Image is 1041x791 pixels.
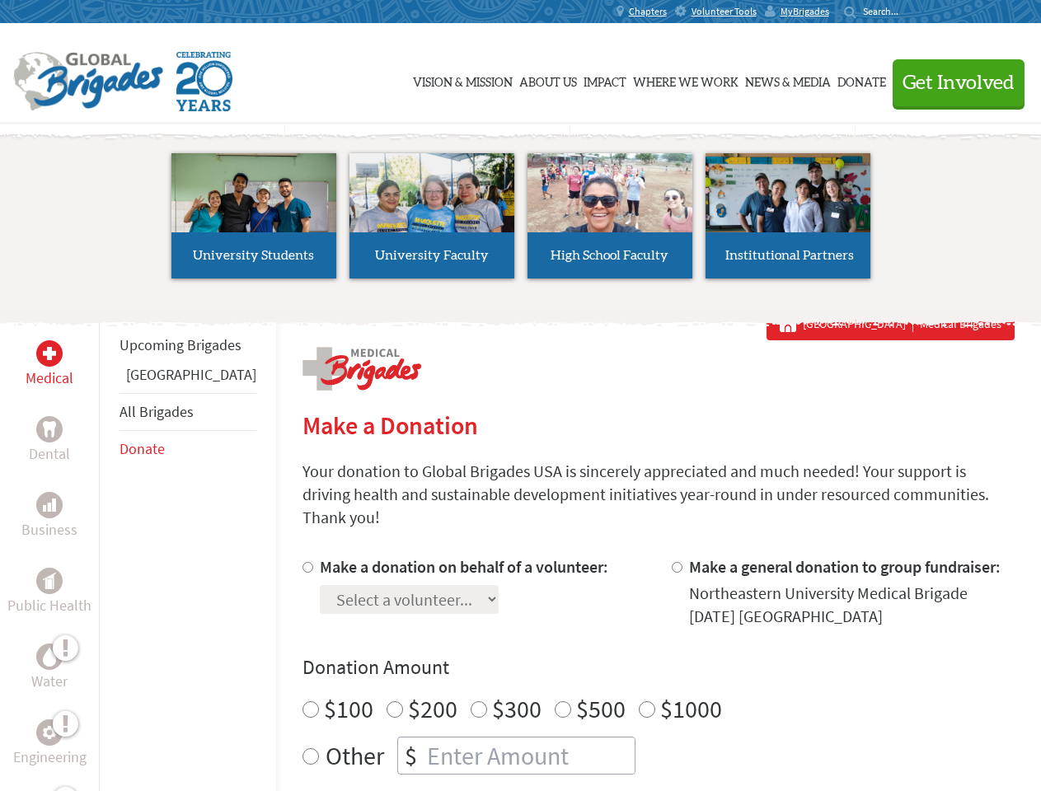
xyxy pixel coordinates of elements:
[725,249,854,262] span: Institutional Partners
[706,153,870,278] a: Institutional Partners
[324,693,373,724] label: $100
[781,5,829,18] span: MyBrigades
[689,582,1015,628] div: Northeastern University Medical Brigade [DATE] [GEOGRAPHIC_DATA]
[528,153,692,233] img: menu_brigades_submenu_3.jpg
[31,670,68,693] p: Water
[349,153,514,264] img: menu_brigades_submenu_2.jpg
[408,693,457,724] label: $200
[689,556,1001,577] label: Make a general donation to group fundraiser:
[120,431,256,467] li: Donate
[29,416,70,466] a: DentalDental
[424,737,635,774] input: Enter Amount
[43,647,56,666] img: Water
[13,746,87,769] p: Engineering
[26,340,73,390] a: MedicalMedical
[629,5,667,18] span: Chapters
[36,644,63,670] div: Water
[492,693,542,724] label: $300
[576,693,626,724] label: $500
[36,340,63,367] div: Medical
[120,335,241,354] a: Upcoming Brigades
[302,654,1015,681] h4: Donation Amount
[413,39,513,121] a: Vision & Mission
[43,347,56,360] img: Medical
[398,737,424,774] div: $
[13,52,163,111] img: Global Brigades Logo
[36,568,63,594] div: Public Health
[528,153,692,278] a: High School Faculty
[36,492,63,518] div: Business
[633,39,739,121] a: Where We Work
[692,5,757,18] span: Volunteer Tools
[893,59,1025,106] button: Get Involved
[7,594,91,617] p: Public Health
[31,644,68,693] a: WaterWater
[176,52,232,111] img: Global Brigades Celebrating 20 Years
[171,153,336,263] img: menu_brigades_submenu_1.jpg
[43,498,56,512] img: Business
[584,39,626,121] a: Impact
[302,347,421,391] img: logo-medical.png
[302,460,1015,529] p: Your donation to Global Brigades USA is sincerely appreciated and much needed! Your support is dr...
[863,5,910,17] input: Search...
[43,573,56,589] img: Public Health
[171,153,336,278] a: University Students
[837,39,886,121] a: Donate
[120,402,194,421] a: All Brigades
[43,726,56,739] img: Engineering
[21,492,77,541] a: BusinessBusiness
[660,693,722,724] label: $1000
[745,39,831,121] a: News & Media
[7,568,91,617] a: Public HealthPublic Health
[903,73,1015,93] span: Get Involved
[26,367,73,390] p: Medical
[320,556,608,577] label: Make a donation on behalf of a volunteer:
[326,737,384,775] label: Other
[120,439,165,458] a: Donate
[349,153,514,278] a: University Faculty
[375,249,489,262] span: University Faculty
[302,410,1015,440] h2: Make a Donation
[21,518,77,541] p: Business
[519,39,577,121] a: About Us
[36,719,63,746] div: Engineering
[120,393,256,431] li: All Brigades
[193,249,314,262] span: University Students
[29,442,70,466] p: Dental
[13,719,87,769] a: EngineeringEngineering
[120,327,256,363] li: Upcoming Brigades
[706,153,870,263] img: menu_brigades_submenu_4.jpg
[43,421,56,437] img: Dental
[36,416,63,442] div: Dental
[126,365,256,384] a: [GEOGRAPHIC_DATA]
[551,249,668,262] span: High School Faculty
[120,363,256,393] li: Panama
